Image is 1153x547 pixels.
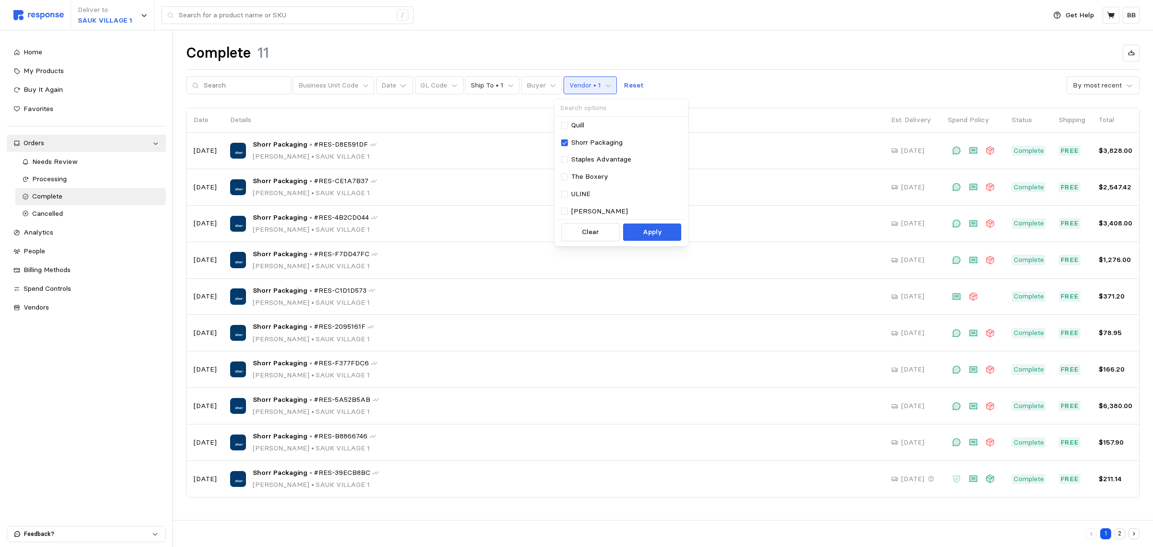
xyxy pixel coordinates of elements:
[24,48,42,56] span: Home
[901,218,924,229] p: [DATE]
[1061,437,1079,448] p: Free
[564,76,617,95] button: Vendor • 1
[7,280,166,298] a: Spend Controls
[1061,182,1079,193] p: Free
[32,209,63,218] span: Cancelled
[253,188,377,199] p: [PERSON_NAME] SAUK VILLAGE 1
[258,44,269,62] h1: 11
[230,143,246,159] img: Shorr Packaging
[1123,7,1140,24] button: BB
[7,62,166,80] a: My Products
[571,154,631,165] p: Staples Advantage
[1061,401,1079,411] p: Free
[230,288,246,304] img: Shorr Packaging
[521,76,562,95] button: Buyer
[1099,218,1132,229] p: $3,408.00
[948,115,998,125] p: Spend Policy
[1014,182,1044,193] p: Complete
[1061,328,1079,338] p: Free
[15,153,166,171] a: Needs Review
[1061,364,1079,375] p: Free
[309,431,312,442] p: •
[309,480,316,489] span: •
[186,44,251,62] h1: Complete
[314,468,370,478] span: #RES-39ECB8BC
[309,444,316,452] span: •
[7,44,166,61] a: Home
[32,157,78,166] span: Needs Review
[571,189,590,199] p: ULINE
[253,322,307,332] span: Shorr Packaging
[309,286,312,296] p: •
[309,322,312,332] p: •
[194,401,217,411] p: [DATE]
[78,5,132,15] p: Deliver to
[194,146,217,156] p: [DATE]
[554,99,687,117] input: Search options
[194,115,217,125] p: Date
[194,437,217,448] p: [DATE]
[32,174,67,183] span: Processing
[1099,328,1132,338] p: $78.95
[1099,115,1132,125] p: Total
[24,284,71,293] span: Spend Controls
[1061,291,1079,302] p: Free
[7,526,165,542] button: Feedback?
[194,255,217,265] p: [DATE]
[619,76,650,95] button: Reset
[78,15,132,26] p: SAUK VILLAGE 1
[1099,291,1132,302] p: $371.20
[901,437,924,448] p: [DATE]
[624,80,644,91] p: Reset
[623,224,681,241] button: Apply
[1099,401,1132,411] p: $6,380.00
[309,139,312,150] p: •
[194,218,217,229] p: [DATE]
[7,100,166,118] a: Favorites
[1059,115,1085,125] p: Shipping
[24,138,149,149] div: Orders
[571,206,628,217] p: [PERSON_NAME]
[1014,401,1044,411] p: Complete
[1100,528,1111,539] button: 1
[571,172,608,182] p: The Boxery
[15,171,166,188] a: Processing
[1014,255,1044,265] p: Complete
[1061,218,1079,229] p: Free
[643,227,662,237] p: Apply
[1014,291,1044,302] p: Complete
[230,216,246,232] img: Shorr Packaging
[194,291,217,302] p: [DATE]
[253,286,307,296] span: Shorr Packaging
[253,212,307,223] span: Shorr Packaging
[7,135,166,152] a: Orders
[415,76,464,95] button: GL Code
[314,139,368,150] span: #RES-D8E591DF
[420,80,447,91] p: GL Code
[24,247,45,255] span: People
[571,137,623,148] p: Shorr Packaging
[381,80,396,90] div: Date
[309,212,312,223] p: •
[891,115,934,125] p: Est. Delivery
[901,364,924,375] p: [DATE]
[7,299,166,316] a: Vendors
[230,115,878,125] p: Details
[1061,146,1079,156] p: Free
[230,325,246,341] img: Shorr Packaging
[253,443,376,454] p: [PERSON_NAME] SAUK VILLAGE 1
[253,395,307,405] span: Shorr Packaging
[314,286,367,296] span: #RES-C1D1D573
[194,364,217,375] p: [DATE]
[1099,255,1132,265] p: $1,276.00
[1099,364,1132,375] p: $166.20
[230,471,246,487] img: Shorr Packaging
[569,80,601,91] p: Vendor • 1
[1014,146,1044,156] p: Complete
[7,224,166,241] a: Analytics
[309,152,316,161] span: •
[901,146,924,156] p: [DATE]
[1099,474,1132,485] p: $211.14
[1127,10,1136,21] p: BB
[314,176,368,186] span: #RES-CE1A7B37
